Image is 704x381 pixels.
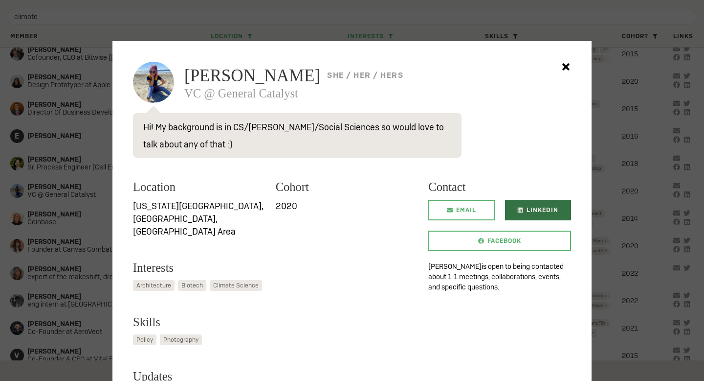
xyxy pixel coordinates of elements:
[133,178,265,196] h3: Location
[163,335,198,344] span: Photography
[184,67,320,84] span: [PERSON_NAME]
[133,113,462,158] p: Hi! My background is in CS/[PERSON_NAME]/Social Sciences so would love to talk about any of that :)
[136,335,153,344] span: Policy
[213,281,259,290] span: Climate Science
[428,178,571,196] h3: Contact
[327,72,403,79] h5: she / her / hers
[428,231,571,251] a: Facebook
[133,200,265,238] p: [US_STATE][GEOGRAPHIC_DATA], [GEOGRAPHIC_DATA], [GEOGRAPHIC_DATA] Area
[428,200,494,220] a: Email
[276,178,408,196] h3: Cohort
[133,259,418,277] h3: Interests
[487,231,521,251] span: Facebook
[505,200,571,220] a: LinkedIn
[133,313,418,332] h3: Skills
[428,262,571,292] p: [PERSON_NAME] is open to being contacted about 1-1 meetings, collaborations, events, and specific...
[136,281,171,290] span: Architecture
[276,200,408,213] p: 2020
[184,88,571,100] h3: VC @ General Catalyst
[456,200,476,220] span: Email
[181,281,203,290] span: Biotech
[527,200,558,220] span: LinkedIn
